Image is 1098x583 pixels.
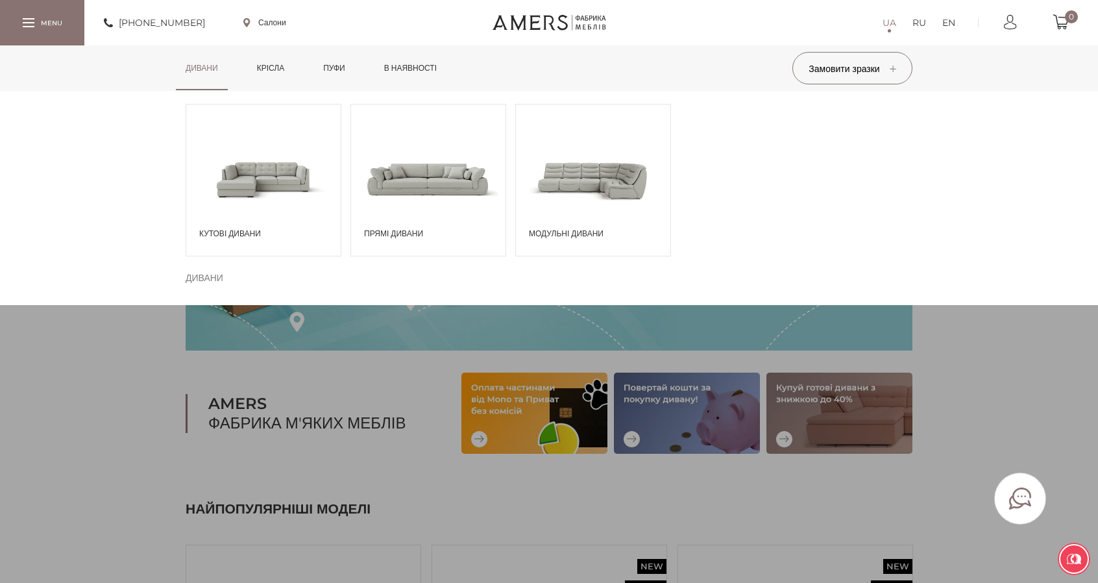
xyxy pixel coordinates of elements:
[186,270,223,286] span: Дивани
[942,15,955,31] a: EN
[186,104,341,256] a: Кутові дивани Кутові дивани
[350,104,506,256] a: Прямі дивани Прямі дивани
[912,15,926,31] a: RU
[364,228,499,240] span: Прямі дивани
[883,15,896,31] a: UA
[313,45,355,91] a: Пуфи
[247,45,294,91] a: Крісла
[176,45,228,91] a: Дивани
[809,63,896,75] span: Замовити зразки
[792,52,912,84] button: Замовити зразки
[515,104,671,256] a: Модульні дивани Модульні дивани
[243,17,286,29] a: Салони
[529,228,664,240] span: Модульні дивани
[104,15,205,31] a: [PHONE_NUMBER]
[199,228,334,240] span: Кутові дивани
[374,45,446,91] a: в наявності
[1065,10,1078,23] span: 0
